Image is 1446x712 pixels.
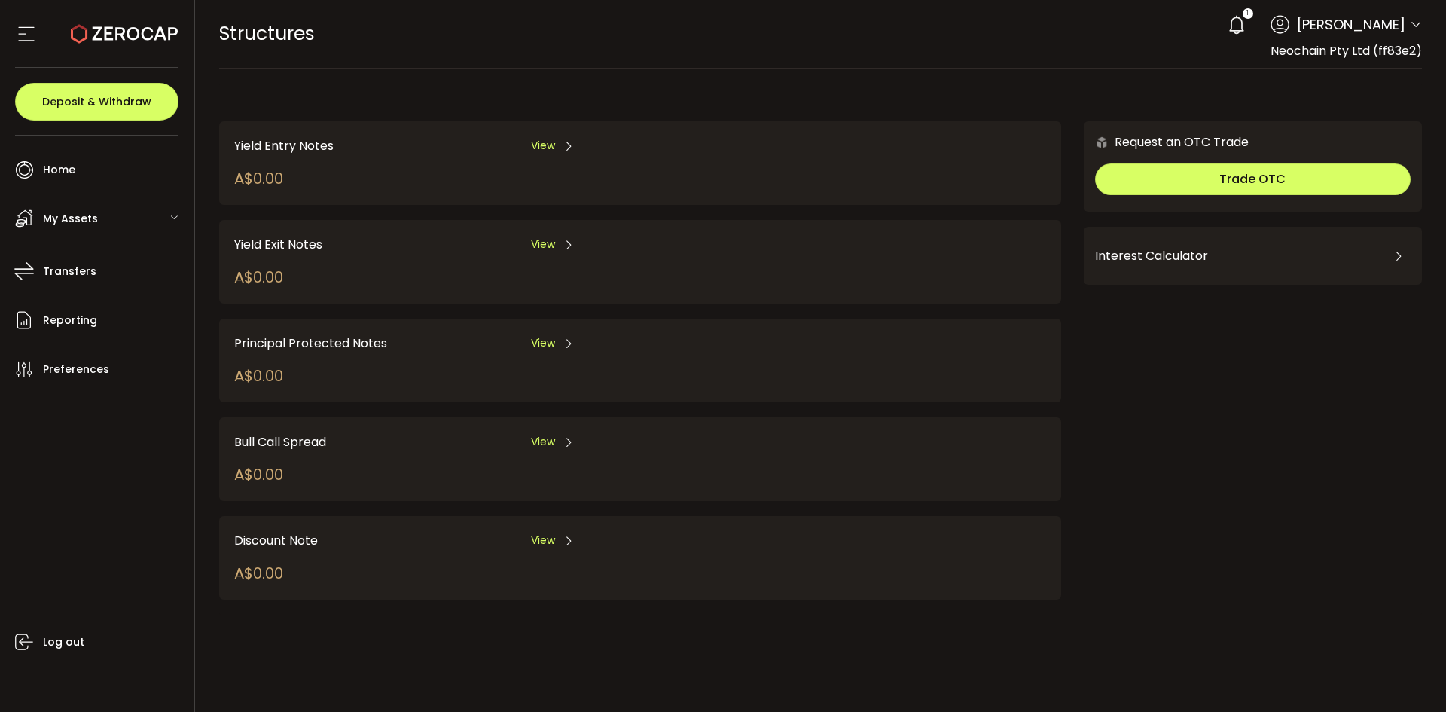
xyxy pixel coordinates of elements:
div: Interest Calculator [1095,238,1411,274]
div: A$0.00 [234,266,283,289]
div: A$0.00 [234,167,283,190]
span: View [531,138,555,154]
img: 6nGpN7MZ9FLuBP83NiajKbTRY4UzlzQtBKtCrLLspmCkSvCZHBKvY3NxgQaT5JnOQREvtQ257bXeeSTueZfAPizblJ+Fe8JwA... [1095,136,1109,149]
span: View [531,237,555,252]
span: [PERSON_NAME] [1297,14,1405,35]
span: Discount Note [234,531,318,550]
span: My Assets [43,208,98,230]
div: A$0.00 [234,562,283,585]
span: Structures [219,20,315,47]
span: Transfers [43,261,96,283]
span: Principal Protected Notes [234,334,387,353]
span: Yield Exit Notes [234,235,322,254]
span: Neochain Pty Ltd (ff83e2) [1271,42,1422,60]
button: Trade OTC [1095,163,1411,195]
span: Deposit & Withdraw [42,96,151,107]
button: Deposit & Withdraw [15,83,178,121]
iframe: Chat Widget [1371,640,1446,712]
span: View [531,335,555,351]
span: Log out [43,631,84,653]
span: Trade OTC [1219,170,1286,188]
span: 1 [1246,8,1249,19]
span: Preferences [43,359,109,380]
span: Bull Call Spread [234,432,326,451]
span: Reporting [43,310,97,332]
span: Yield Entry Notes [234,136,334,155]
span: View [531,533,555,549]
span: View [531,434,555,450]
div: A$0.00 [234,365,283,387]
span: Home [43,159,75,181]
div: Request an OTC Trade [1084,133,1249,151]
div: A$0.00 [234,463,283,486]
